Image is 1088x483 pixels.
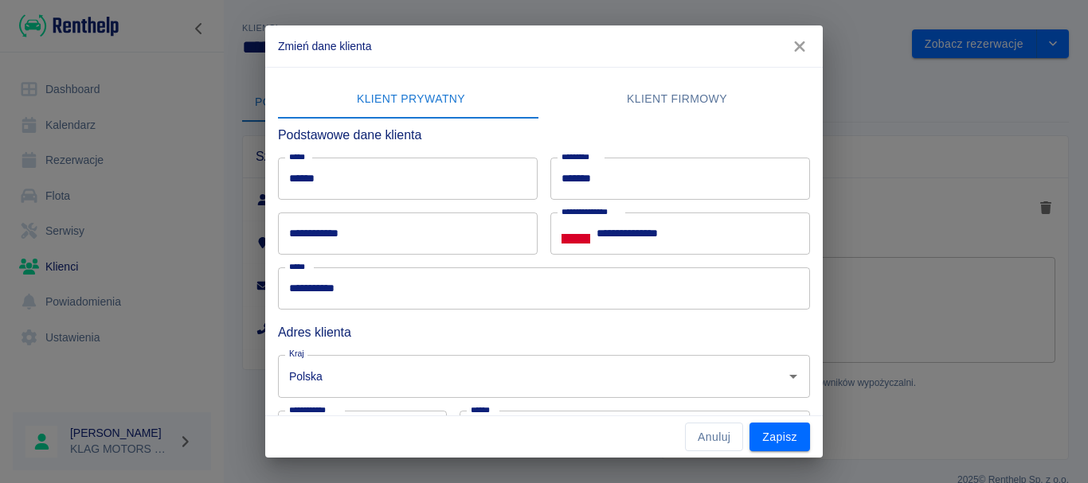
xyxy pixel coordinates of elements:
[278,125,810,145] h6: Podstawowe dane klienta
[685,423,743,452] button: Anuluj
[289,348,304,360] label: Kraj
[562,222,590,246] button: Select country
[278,322,810,342] h6: Adres klienta
[544,80,810,119] button: Klient firmowy
[782,365,804,388] button: Otwórz
[749,423,810,452] button: Zapisz
[278,80,810,119] div: lab API tabs example
[265,25,823,67] h2: Zmień dane klienta
[278,80,544,119] button: Klient prywatny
